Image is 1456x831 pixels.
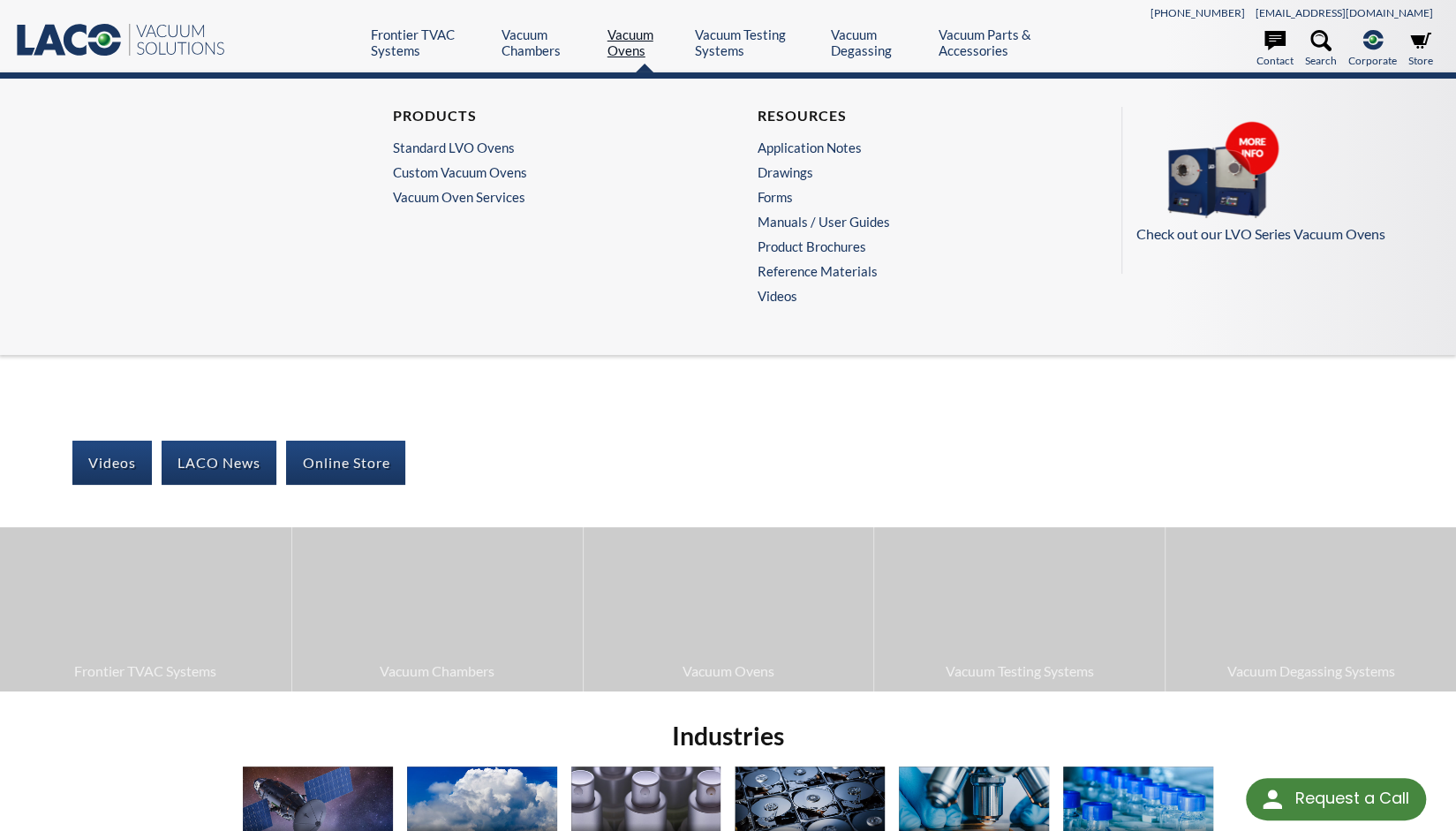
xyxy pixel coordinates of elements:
p: Check out our LVO Series Vacuum Ovens [1136,223,1427,246]
a: Vacuum Oven Services [393,189,698,205]
a: Vacuum Ovens [607,26,682,58]
div: Request a Call [1294,778,1408,819]
a: Forms [757,189,1053,205]
a: Vacuum Ovens [584,527,874,691]
a: Vacuum Chambers [292,527,583,691]
a: Vacuum Degassing [831,26,925,58]
div: Request a Call [1246,778,1426,820]
h4: Products [393,107,690,125]
span: Vacuum Chambers [301,660,574,683]
a: Check out our LVO Series Vacuum Ovens [1136,121,1427,246]
a: Product Brochures [757,238,1053,254]
a: Vacuum Degassing Systems [1166,527,1456,691]
a: Search [1305,30,1337,69]
img: round button [1258,785,1286,813]
span: Frontier TVAC Systems [9,660,283,683]
a: [EMAIL_ADDRESS][DOMAIN_NAME] [1256,6,1433,19]
a: Manuals / User Guides [757,214,1053,230]
a: Videos [72,441,152,485]
a: Standard LVO Ovens [393,140,690,155]
a: Application Notes [757,140,1053,155]
a: Contact [1256,30,1294,69]
a: Store [1408,30,1433,69]
a: Vacuum Parts & Accessories [939,26,1081,58]
a: Videos [757,288,1062,304]
span: Vacuum Testing Systems [883,660,1156,683]
img: OVENS.png [1136,121,1313,220]
a: Frontier TVAC Systems [371,26,487,58]
span: Vacuum Ovens [592,660,865,683]
a: Reference Materials [757,263,1053,279]
a: Drawings [757,164,1053,180]
h2: Industries [236,720,1220,752]
a: Vacuum Testing Systems [695,26,818,58]
a: [PHONE_NUMBER] [1150,6,1245,19]
a: Vacuum Chambers [502,26,594,58]
a: Vacuum Testing Systems [874,527,1165,691]
a: Custom Vacuum Ovens [393,164,690,180]
a: LACO News [162,441,276,485]
span: Vacuum Degassing Systems [1174,660,1447,683]
h4: Resources [757,107,1053,125]
span: Corporate [1348,52,1397,69]
a: Online Store [286,441,405,485]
